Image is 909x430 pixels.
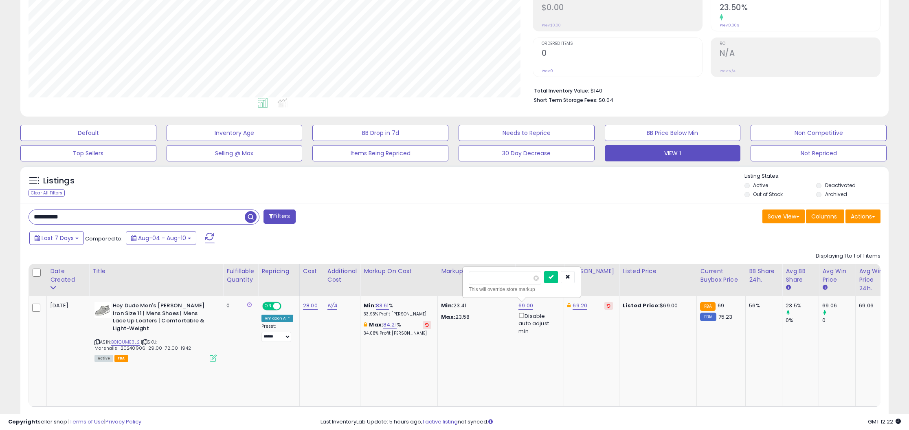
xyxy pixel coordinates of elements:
div: Displaying 1 to 1 of 1 items [816,252,880,260]
div: 69.06 [859,302,886,309]
button: BB Drop in 7d [312,125,448,141]
span: Compared to: [85,235,123,243]
div: ASIN: [94,302,217,361]
div: % [364,302,431,317]
span: Columns [811,212,837,221]
a: 69.20 [573,302,587,310]
label: Out of Stock [753,191,783,198]
div: Additional Cost [327,267,357,284]
b: Min: [364,302,376,309]
button: Items Being Repriced [312,145,448,161]
p: 23.41 [441,302,509,309]
small: Avg BB Share. [786,284,790,291]
h5: Listings [43,175,75,187]
button: Aug-04 - Aug-10 [126,231,196,245]
button: Save View [762,209,805,223]
span: Aug-04 - Aug-10 [138,234,186,242]
div: Disable auto adjust min [518,311,558,335]
strong: Copyright [8,418,38,426]
div: Markup on Cost [364,267,434,276]
div: Listed Price [623,267,693,276]
img: 51762yQbgIL._SL40_.jpg [94,302,111,318]
span: ON [263,303,273,310]
div: % [364,321,431,336]
div: Clear All Filters [29,189,65,197]
button: Last 7 Days [29,231,84,245]
small: Prev: 0 [542,68,553,73]
h2: $0.00 [542,3,702,14]
div: Avg Win Price [822,267,852,284]
a: Terms of Use [70,418,104,426]
p: 34.08% Profit [PERSON_NAME] [364,331,431,336]
div: Amazon AI * [261,315,293,322]
span: FBA [114,355,128,362]
div: 0 [822,317,855,324]
div: Avg Win Price 24h. [859,267,889,293]
button: Default [20,125,156,141]
a: 28.00 [303,302,318,310]
a: N/A [327,302,337,310]
strong: Min: [441,302,453,309]
div: BB Share 24h. [749,267,779,284]
small: FBM [700,313,716,321]
button: Needs to Reprice [459,125,595,141]
h2: 0 [542,49,702,60]
b: Total Inventory Value: [534,87,589,94]
div: 56% [749,302,776,309]
p: Listing States: [744,172,889,180]
div: [DATE] [50,302,83,309]
div: Fulfillable Quantity [226,267,255,284]
p: 23.58 [441,313,509,321]
div: Markup Amount [441,267,512,276]
a: B01CUME3L2 [111,339,140,346]
b: Listed Price: [623,302,660,309]
button: 30 Day Decrease [459,145,595,161]
b: Hey Dude Men's [PERSON_NAME] Iron Size 11 | Mens Shoes | Mens Lace Up Loafers | Comfortable & Lig... [113,302,212,334]
p: 33.93% Profit [PERSON_NAME] [364,311,431,317]
button: VIEW 1 [605,145,741,161]
a: 84.21 [383,321,397,329]
span: 75.23 [718,313,733,321]
span: Last 7 Days [42,234,74,242]
strong: Max: [441,313,455,321]
div: seller snap | | [8,418,141,426]
div: Repricing [261,267,296,276]
small: Prev: N/A [720,68,736,73]
label: Active [753,182,768,189]
button: Columns [806,209,844,223]
span: $0.04 [599,96,613,104]
h2: N/A [720,49,880,60]
a: 1 active listing [422,418,458,426]
button: Selling @ Max [167,145,303,161]
li: $140 [534,85,874,95]
div: Title [92,267,220,276]
b: Short Term Storage Fees: [534,97,597,104]
th: The percentage added to the cost of goods (COGS) that forms the calculator for Min & Max prices. [360,264,438,296]
label: Deactivated [825,182,856,189]
b: Max: [369,321,383,329]
small: Prev: 0.00% [720,23,739,28]
button: Top Sellers [20,145,156,161]
div: Preset: [261,324,293,342]
div: 0 [226,302,252,309]
span: 2025-08-18 12:22 GMT [868,418,901,426]
small: Avg Win Price. [822,284,827,291]
span: OFF [280,303,293,310]
div: Date Created [50,267,86,284]
div: Last InventoryLab Update: 5 hours ago, not synced. [321,418,901,426]
button: Not Repriced [751,145,887,161]
span: Ordered Items [542,42,702,46]
button: Inventory Age [167,125,303,141]
button: BB Price Below Min [605,125,741,141]
div: Avg BB Share [786,267,815,284]
span: ROI [720,42,880,46]
a: Privacy Policy [105,418,141,426]
div: Current Buybox Price [700,267,742,284]
small: Prev: $0.00 [542,23,561,28]
div: 0% [786,317,819,324]
h2: 23.50% [720,3,880,14]
div: 69.06 [822,302,855,309]
span: All listings currently available for purchase on Amazon [94,355,113,362]
a: 69.00 [518,302,533,310]
button: Non Competitive [751,125,887,141]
